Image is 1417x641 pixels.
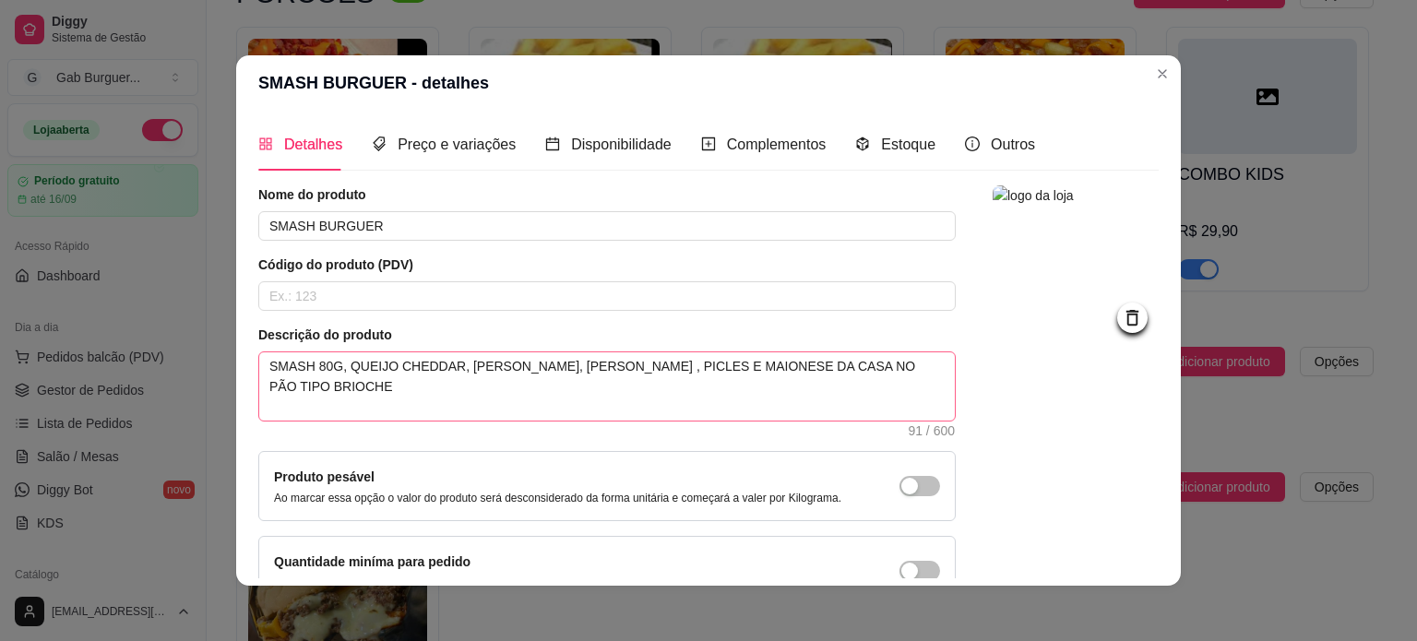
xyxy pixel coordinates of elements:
[274,491,841,505] p: Ao marcar essa opção o valor do produto será desconsiderado da forma unitária e começará a valer ...
[274,469,375,484] label: Produto pesável
[258,185,956,204] article: Nome do produto
[855,137,870,151] span: code-sandbox
[258,281,956,311] input: Ex.: 123
[284,137,342,152] span: Detalhes
[398,137,516,152] span: Preço e variações
[571,137,672,152] span: Disponibilidade
[991,137,1035,152] span: Outros
[965,137,980,151] span: info-circle
[1148,59,1177,89] button: Close
[727,137,827,152] span: Complementos
[701,137,716,151] span: plus-square
[545,137,560,151] span: calendar
[259,352,955,421] textarea: SMASH 80G, QUEIJO CHEDDAR, [PERSON_NAME], [PERSON_NAME] , PICLES E MAIONESE DA CASA NO PÃO TIPO B...
[274,576,673,590] p: Ao habilitar seus clientes terão que pedir uma quantidade miníma desse produto.
[274,554,470,569] label: Quantidade miníma para pedido
[993,185,1159,351] img: logo da loja
[258,137,273,151] span: appstore
[881,137,935,152] span: Estoque
[258,326,956,344] article: Descrição do produto
[236,55,1181,111] header: SMASH BURGUER - detalhes
[258,211,956,241] input: Ex.: Hamburguer de costela
[372,137,387,151] span: tags
[258,255,956,274] article: Código do produto (PDV)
